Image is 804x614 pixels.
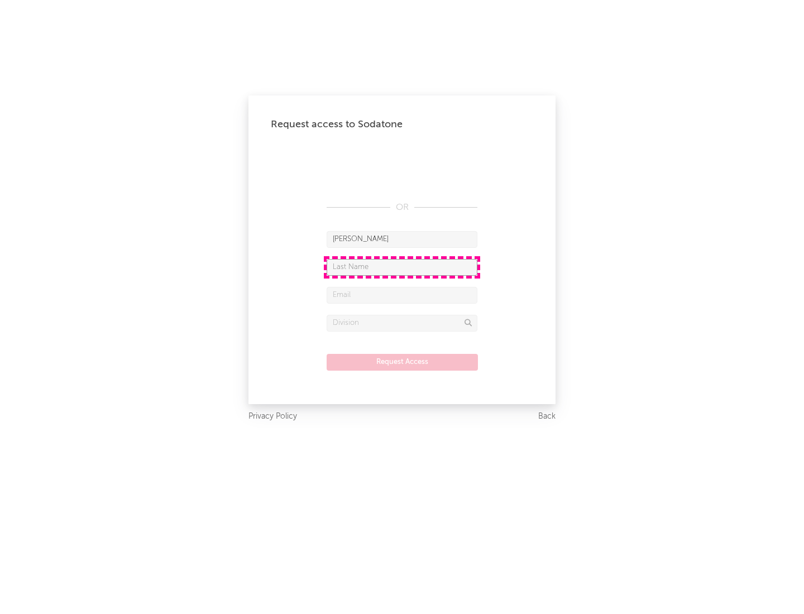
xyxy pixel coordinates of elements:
input: Email [327,287,477,304]
input: Last Name [327,259,477,276]
input: First Name [327,231,477,248]
div: OR [327,201,477,214]
input: Division [327,315,477,332]
button: Request Access [327,354,478,371]
a: Back [538,410,556,424]
div: Request access to Sodatone [271,118,533,131]
a: Privacy Policy [248,410,297,424]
